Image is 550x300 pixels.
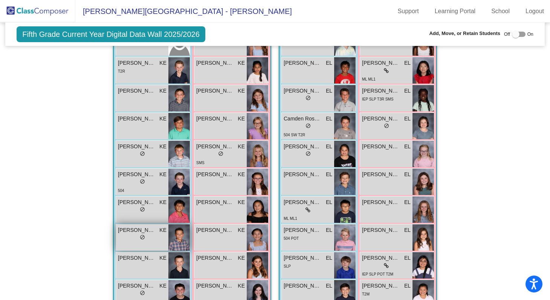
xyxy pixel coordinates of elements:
[159,226,167,234] span: KE
[362,115,400,123] span: [PERSON_NAME]
[196,161,205,165] span: SMS
[118,189,124,193] span: 504
[326,143,332,151] span: EL
[118,282,156,290] span: [PERSON_NAME]
[238,143,245,151] span: KE
[159,171,167,178] span: KE
[284,282,321,290] span: [PERSON_NAME]
[284,254,321,262] span: [PERSON_NAME] [DEMOGRAPHIC_DATA]
[384,123,389,128] span: do_not_disturb_alt
[118,198,156,206] span: [PERSON_NAME] [PERSON_NAME]
[159,282,167,290] span: KE
[284,59,321,67] span: [PERSON_NAME]
[284,143,321,151] span: [PERSON_NAME]
[362,254,400,262] span: [PERSON_NAME]
[140,290,145,295] span: do_not_disturb_alt
[306,123,311,128] span: do_not_disturb_alt
[326,282,332,290] span: EL
[238,282,245,290] span: KE
[238,198,245,206] span: KE
[362,143,400,151] span: [PERSON_NAME]
[404,171,411,178] span: EL
[326,198,332,206] span: EL
[284,236,299,241] span: 504 POT
[284,216,297,221] span: ML ML1
[362,59,400,67] span: [PERSON_NAME]
[118,87,156,95] span: [PERSON_NAME] [PERSON_NAME]
[404,254,411,262] span: EL
[404,198,411,206] span: EL
[362,292,370,296] span: T2M
[196,171,234,178] span: [PERSON_NAME]
[404,226,411,234] span: EL
[140,207,145,212] span: do_not_disturb_alt
[196,59,234,67] span: [PERSON_NAME]
[238,87,245,95] span: KE
[140,235,145,240] span: do_not_disturb_alt
[519,5,550,17] a: Logout
[326,226,332,234] span: EL
[504,31,510,38] span: Off
[159,87,167,95] span: KE
[362,97,393,101] span: IEP SLP T3R SMS
[238,226,245,234] span: KE
[326,171,332,178] span: EL
[404,143,411,151] span: EL
[159,59,167,67] span: KE
[326,254,332,262] span: EL
[159,115,167,123] span: KE
[362,226,400,234] span: [PERSON_NAME]
[196,254,234,262] span: [PERSON_NAME]
[159,143,167,151] span: KE
[362,198,400,206] span: [PERSON_NAME]
[326,115,332,123] span: EL
[196,198,234,206] span: [PERSON_NAME]
[485,5,516,17] a: School
[238,254,245,262] span: KE
[326,87,332,95] span: EL
[140,179,145,184] span: do_not_disturb_alt
[238,115,245,123] span: KE
[196,226,234,234] span: [PERSON_NAME]
[196,115,234,123] span: [PERSON_NAME]
[118,115,156,123] span: [PERSON_NAME]
[404,282,411,290] span: EL
[326,59,332,67] span: EL
[362,87,400,95] span: [PERSON_NAME]
[159,198,167,206] span: KE
[238,59,245,67] span: KE
[159,254,167,262] span: KE
[118,171,156,178] span: [PERSON_NAME]
[284,226,321,234] span: [PERSON_NAME]
[404,59,411,67] span: EL
[306,95,311,101] span: do_not_disturb_alt
[284,171,321,178] span: [PERSON_NAME]
[218,151,223,156] span: do_not_disturb_alt
[429,5,482,17] a: Learning Portal
[196,282,234,290] span: [PERSON_NAME]
[404,87,411,95] span: EL
[404,115,411,123] span: EL
[196,87,234,95] span: [PERSON_NAME]
[196,143,234,151] span: [PERSON_NAME]
[527,31,533,38] span: On
[238,171,245,178] span: KE
[284,133,305,137] span: 504 SW T2R
[118,254,156,262] span: [PERSON_NAME]
[118,69,125,73] span: T2R
[17,26,205,42] span: Fifth Grade Current Year Digital Data Wall 2025/2026
[118,143,156,151] span: [PERSON_NAME]
[429,30,500,37] span: Add, Move, or Retain Students
[306,151,311,156] span: do_not_disturb_alt
[284,264,291,268] span: SLP
[362,171,400,178] span: [PERSON_NAME]
[140,151,145,156] span: do_not_disturb_alt
[284,198,321,206] span: [PERSON_NAME]
[284,115,321,123] span: Camden Rosecrans
[362,272,393,276] span: IEP SLP POT T2M
[362,77,376,81] span: ML ML1
[118,226,156,234] span: [PERSON_NAME] [PERSON_NAME]
[75,5,292,17] span: [PERSON_NAME][GEOGRAPHIC_DATA] - [PERSON_NAME]
[362,282,400,290] span: [PERSON_NAME]
[284,87,321,95] span: [PERSON_NAME]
